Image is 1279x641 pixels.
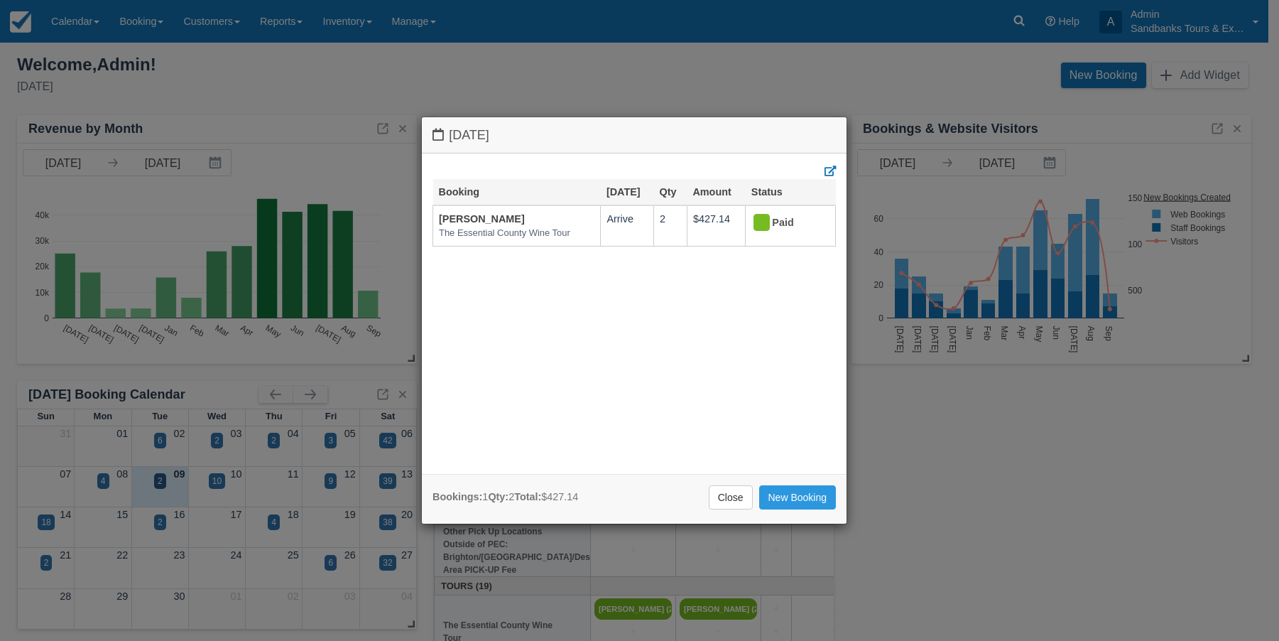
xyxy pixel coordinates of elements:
[432,128,836,143] h4: [DATE]
[439,227,594,240] em: The Essential County Wine Tour
[660,186,677,198] a: Qty
[709,485,753,510] a: Close
[751,212,817,235] div: Paid
[759,485,837,510] a: New Booking
[606,186,641,198] a: [DATE]
[488,491,508,502] strong: Qty:
[439,213,525,225] a: [PERSON_NAME]
[654,205,687,246] td: 2
[601,205,654,246] td: Arrive
[514,491,541,502] strong: Total:
[432,490,578,505] div: 1 2 $427.14
[432,491,482,502] strong: Bookings:
[692,186,731,198] a: Amount
[439,186,480,198] a: Booking
[687,205,745,246] td: $427.14
[751,186,783,198] a: Status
